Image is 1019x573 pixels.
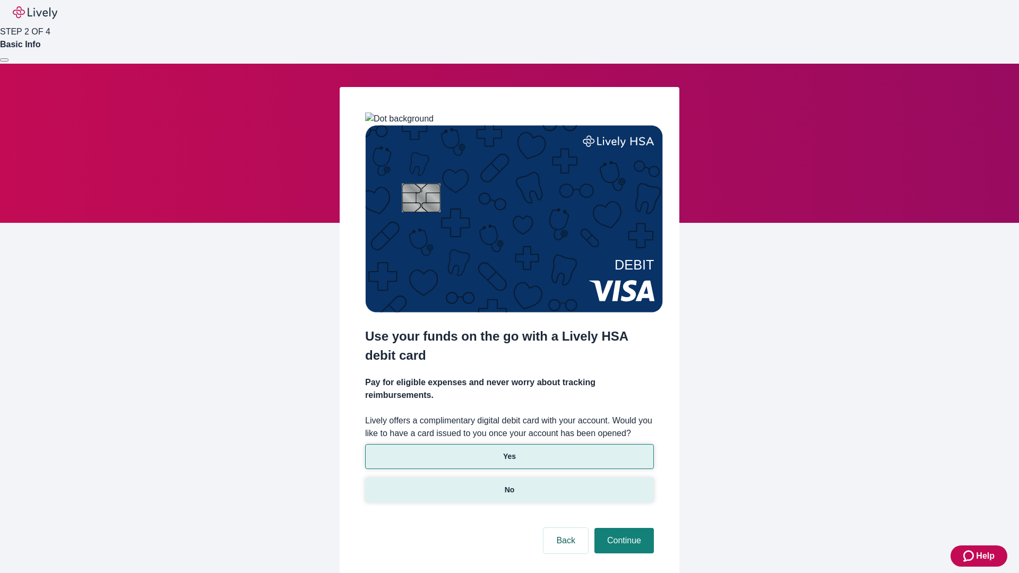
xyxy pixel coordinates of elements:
[505,484,515,496] p: No
[365,112,434,125] img: Dot background
[594,528,654,553] button: Continue
[365,414,654,440] label: Lively offers a complimentary digital debit card with your account. Would you like to have a card...
[365,327,654,365] h2: Use your funds on the go with a Lively HSA debit card
[503,451,516,462] p: Yes
[963,550,976,562] svg: Zendesk support icon
[13,6,57,19] img: Lively
[976,550,995,562] span: Help
[365,477,654,502] button: No
[951,545,1007,567] button: Zendesk support iconHelp
[365,125,663,312] img: Debit card
[365,376,654,402] h4: Pay for eligible expenses and never worry about tracking reimbursements.
[543,528,588,553] button: Back
[365,444,654,469] button: Yes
